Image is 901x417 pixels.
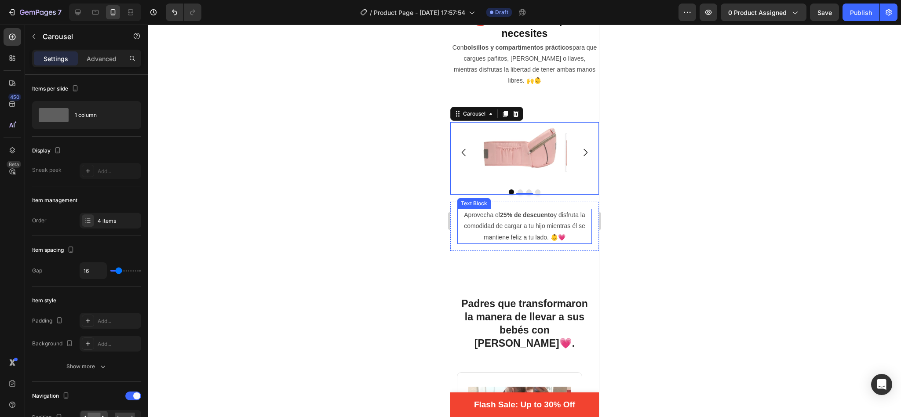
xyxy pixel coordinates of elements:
[98,340,139,348] div: Add...
[32,244,76,256] div: Item spacing
[50,187,103,194] strong: 25% de descuento
[123,116,147,140] button: Carousel Next Arrow
[810,4,839,21] button: Save
[32,359,141,374] button: Show more
[98,217,139,225] div: 4 items
[11,85,37,93] div: Carousel
[370,8,372,17] span: /
[32,83,80,95] div: Items per slide
[728,8,787,17] span: 0 product assigned
[58,7,62,18] p: 7
[871,374,892,395] div: Open Intercom Messenger
[75,105,128,125] div: 1 column
[114,98,189,158] img: image_demo.jpg
[9,175,39,183] div: Text Block
[4,4,66,21] button: 7
[850,8,872,17] div: Publish
[8,185,141,218] p: Aprovecha el y disfruta la comodidad de cargar a tu hijo mientras él se mantiene feliz a tu lado. 👶💗
[166,4,201,21] div: Undo/Redo
[32,338,75,350] div: Background
[32,166,62,174] div: Sneak peek
[8,94,21,101] div: 450
[76,165,81,170] button: Dot
[98,317,139,325] div: Add...
[374,8,465,17] span: Product Page - [DATE] 17:57:54
[817,9,832,16] span: Save
[67,165,73,170] button: Dot
[32,267,42,275] div: Gap
[721,4,806,21] button: 0 product assigned
[843,4,879,21] button: Publish
[32,390,71,402] div: Navigation
[32,297,56,305] div: Item style
[7,161,21,168] div: Beta
[66,362,107,371] div: Show more
[495,8,508,16] span: Draft
[450,25,599,417] iframe: Design area
[32,196,77,204] div: Item management
[32,217,47,225] div: Order
[87,54,117,63] p: Advanced
[58,165,64,170] button: Dot
[44,54,68,63] p: Settings
[32,315,65,327] div: Padding
[85,165,90,170] button: Dot
[80,263,106,279] input: Auto
[32,145,63,157] div: Display
[7,272,142,326] h2: Padres que transformaron la manera de llevar a sus bebés con [PERSON_NAME]💗.
[43,31,117,42] p: Carousel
